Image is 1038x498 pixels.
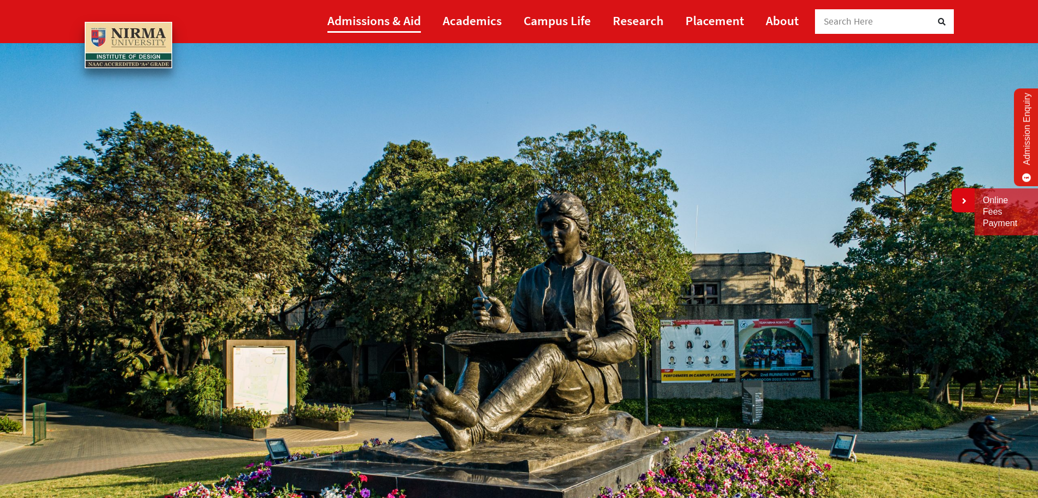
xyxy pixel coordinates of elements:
a: About [766,8,799,33]
a: Admissions & Aid [327,8,421,33]
a: Academics [443,8,502,33]
img: main_logo [85,22,172,69]
a: Online Fees Payment [983,195,1030,229]
span: Search Here [824,15,873,27]
a: Placement [685,8,744,33]
a: Campus Life [524,8,591,33]
a: Research [613,8,664,33]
